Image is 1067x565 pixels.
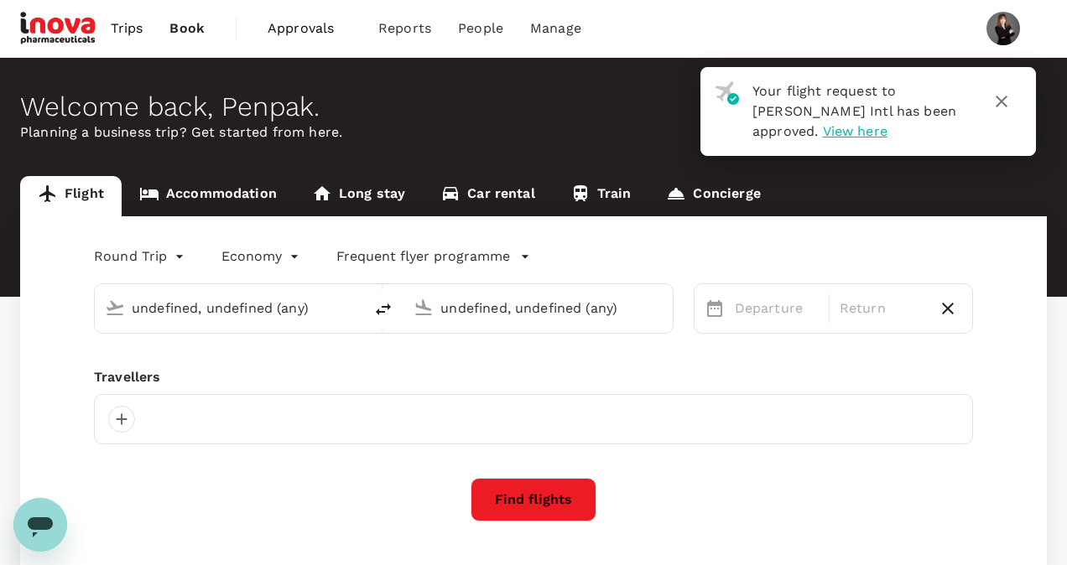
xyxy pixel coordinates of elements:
[458,18,503,39] span: People
[13,498,67,552] iframe: Button to launch messaging window
[132,295,328,321] input: Depart from
[661,306,664,309] button: Open
[294,176,423,216] a: Long stay
[94,367,973,387] div: Travellers
[840,298,924,319] p: Return
[715,81,739,105] img: flight-approved
[553,176,649,216] a: Train
[530,18,581,39] span: Manage
[423,176,553,216] a: Car rental
[94,243,188,270] div: Round Trip
[221,243,303,270] div: Economy
[986,12,1020,45] img: Penpak Burintanachat
[20,10,97,47] img: iNova Pharmaceuticals
[363,289,403,329] button: delete
[169,18,205,39] span: Book
[122,176,294,216] a: Accommodation
[440,295,637,321] input: Going to
[752,83,956,139] span: Your flight request to [PERSON_NAME] Intl has been approved.
[336,246,530,267] button: Frequent flyer programme
[336,246,510,267] p: Frequent flyer programme
[111,18,143,39] span: Trips
[378,18,431,39] span: Reports
[648,176,778,216] a: Concierge
[20,122,1047,143] p: Planning a business trip? Get started from here.
[471,478,596,521] button: Find flights
[20,176,122,216] a: Flight
[20,91,1047,122] div: Welcome back , Penpak .
[823,123,887,139] span: View here
[268,18,351,39] span: Approvals
[735,298,819,319] p: Departure
[351,306,355,309] button: Open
